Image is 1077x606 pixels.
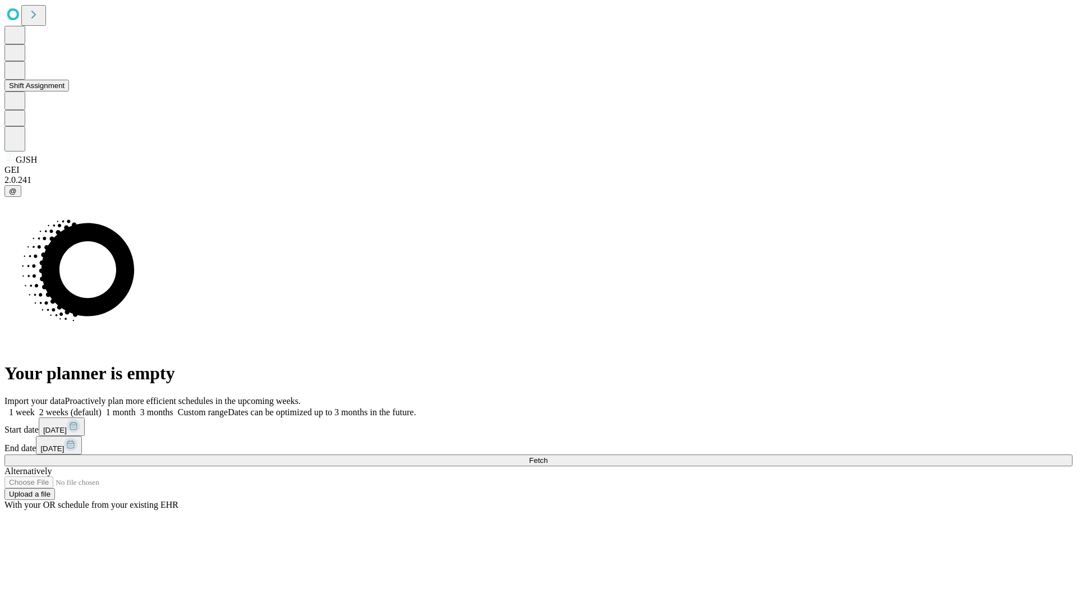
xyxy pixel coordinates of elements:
[529,456,547,465] span: Fetch
[40,444,64,453] span: [DATE]
[4,363,1073,384] h1: Your planner is empty
[65,396,301,406] span: Proactively plan more efficient schedules in the upcoming weeks.
[4,454,1073,466] button: Fetch
[106,407,136,417] span: 1 month
[4,185,21,197] button: @
[4,175,1073,185] div: 2.0.241
[4,165,1073,175] div: GEI
[4,500,178,509] span: With your OR schedule from your existing EHR
[228,407,416,417] span: Dates can be optimized up to 3 months in the future.
[178,407,228,417] span: Custom range
[4,396,65,406] span: Import your data
[16,155,37,164] span: GJSH
[9,187,17,195] span: @
[4,466,52,476] span: Alternatively
[39,417,85,436] button: [DATE]
[4,80,69,91] button: Shift Assignment
[9,407,35,417] span: 1 week
[140,407,173,417] span: 3 months
[4,436,1073,454] div: End date
[43,426,67,434] span: [DATE]
[39,407,102,417] span: 2 weeks (default)
[4,417,1073,436] div: Start date
[36,436,82,454] button: [DATE]
[4,488,55,500] button: Upload a file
